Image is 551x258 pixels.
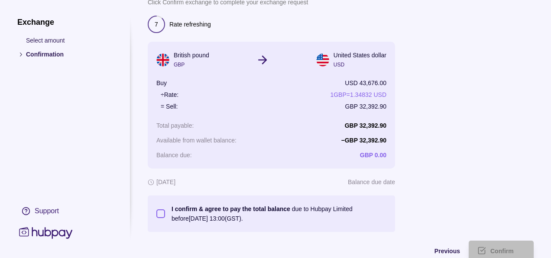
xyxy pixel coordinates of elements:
[156,53,169,66] img: gb
[174,50,209,60] p: British pound
[172,204,386,223] p: due to Hubpay Limited before [DATE] 13:00 (GST).
[334,60,386,69] p: USD
[172,205,290,212] p: I confirm & agree to pay the total balance
[345,102,386,111] p: GBP 32,392.90
[161,102,178,111] p: = Sell:
[316,53,329,66] img: us
[35,206,59,216] div: Support
[345,122,386,129] p: GBP 32,392.90
[360,152,386,159] p: GBP 0.00
[348,177,395,187] p: Balance due date
[156,177,175,187] p: [DATE]
[17,202,113,220] a: Support
[334,50,386,60] p: United States dollar
[341,137,386,144] p: − GBP 32,392.90
[155,20,158,29] p: 7
[26,50,113,59] p: Confirmation
[169,20,211,29] p: Rate refreshing
[174,60,209,69] p: GBP
[156,152,192,159] p: Balance due :
[156,78,167,88] p: Buy
[156,137,237,144] p: Available from wallet balance :
[161,90,178,99] p: ÷ Rate:
[26,36,113,45] p: Select amount
[345,78,386,88] p: USD 43,676.00
[330,90,386,99] p: 1 GBP = 1.34832 USD
[434,248,460,255] span: Previous
[490,248,514,255] span: Confirm
[156,122,194,129] p: Total payable :
[17,17,113,27] h1: Exchange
